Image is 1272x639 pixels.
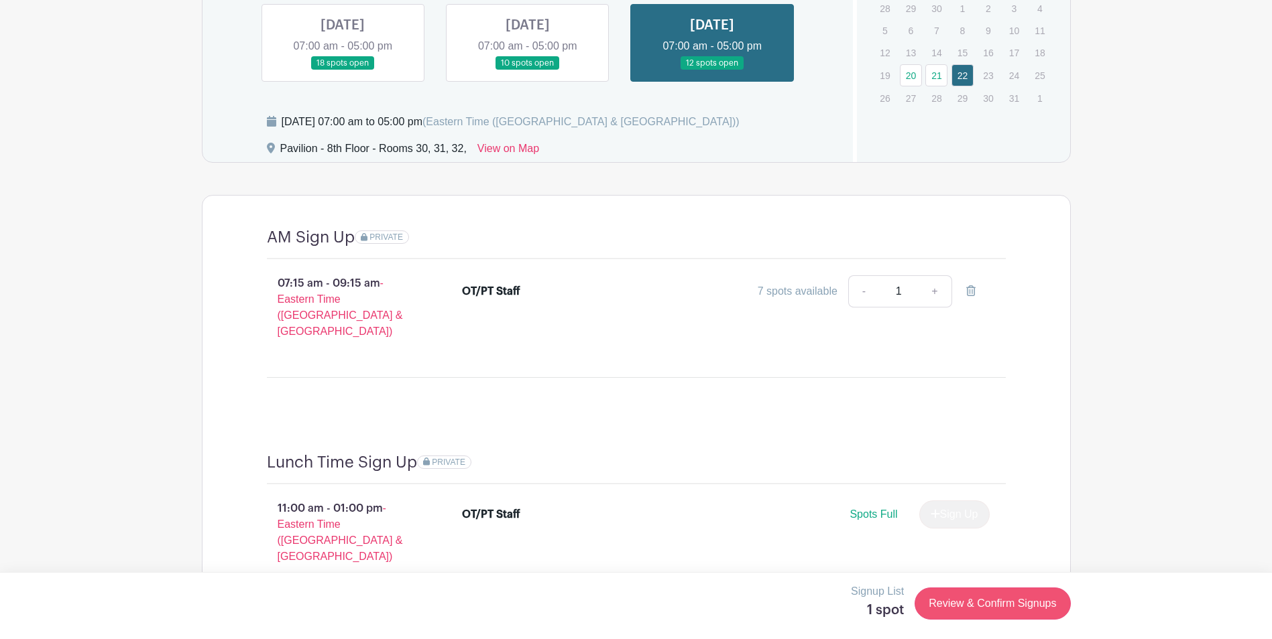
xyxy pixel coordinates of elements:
[925,20,947,41] p: 7
[900,88,922,109] p: 27
[1029,20,1051,41] p: 11
[1029,65,1051,86] p: 25
[422,116,740,127] span: (Eastern Time ([GEOGRAPHIC_DATA] & [GEOGRAPHIC_DATA]))
[851,583,904,599] p: Signup List
[951,64,974,86] a: 22
[900,42,922,63] p: 13
[977,42,999,63] p: 16
[977,20,999,41] p: 9
[850,508,897,520] span: Spots Full
[245,495,441,570] p: 11:00 am - 01:00 pm
[925,88,947,109] p: 28
[462,506,520,522] div: OT/PT Staff
[369,232,403,242] span: PRIVATE
[267,453,417,472] h4: Lunch Time Sign Up
[977,65,999,86] p: 23
[925,64,947,86] a: 21
[918,275,951,307] a: +
[951,42,974,63] p: 15
[951,88,974,109] p: 29
[1029,42,1051,63] p: 18
[874,88,896,109] p: 26
[848,275,879,307] a: -
[977,88,999,109] p: 30
[900,20,922,41] p: 6
[874,20,896,41] p: 5
[900,64,922,86] a: 20
[874,65,896,86] p: 19
[432,457,465,467] span: PRIVATE
[477,141,539,162] a: View on Map
[851,602,904,618] h5: 1 spot
[925,42,947,63] p: 14
[278,277,403,337] span: - Eastern Time ([GEOGRAPHIC_DATA] & [GEOGRAPHIC_DATA])
[915,587,1070,620] a: Review & Confirm Signups
[267,228,355,247] h4: AM Sign Up
[1003,42,1025,63] p: 17
[280,141,467,162] div: Pavilion - 8th Floor - Rooms 30, 31, 32,
[1029,88,1051,109] p: 1
[245,270,441,345] p: 07:15 am - 09:15 am
[1003,20,1025,41] p: 10
[278,502,403,562] span: - Eastern Time ([GEOGRAPHIC_DATA] & [GEOGRAPHIC_DATA])
[282,114,740,130] div: [DATE] 07:00 am to 05:00 pm
[874,42,896,63] p: 12
[1003,88,1025,109] p: 31
[951,20,974,41] p: 8
[758,283,837,299] div: 7 spots available
[1003,65,1025,86] p: 24
[462,283,520,299] div: OT/PT Staff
